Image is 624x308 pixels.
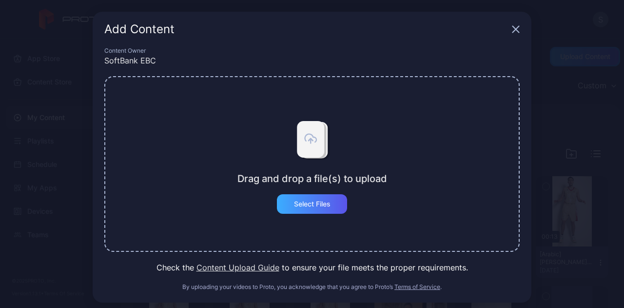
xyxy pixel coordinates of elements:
[277,194,347,214] button: Select Files
[104,262,520,273] div: Check the to ensure your file meets the proper requirements.
[104,55,520,66] div: SoftBank EBC
[196,262,279,273] button: Content Upload Guide
[237,173,387,185] div: Drag and drop a file(s) to upload
[294,200,331,208] div: Select Files
[104,47,520,55] div: Content Owner
[104,23,508,35] div: Add Content
[104,283,520,291] div: By uploading your videos to Proto, you acknowledge that you agree to Proto’s .
[394,283,440,291] button: Terms of Service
